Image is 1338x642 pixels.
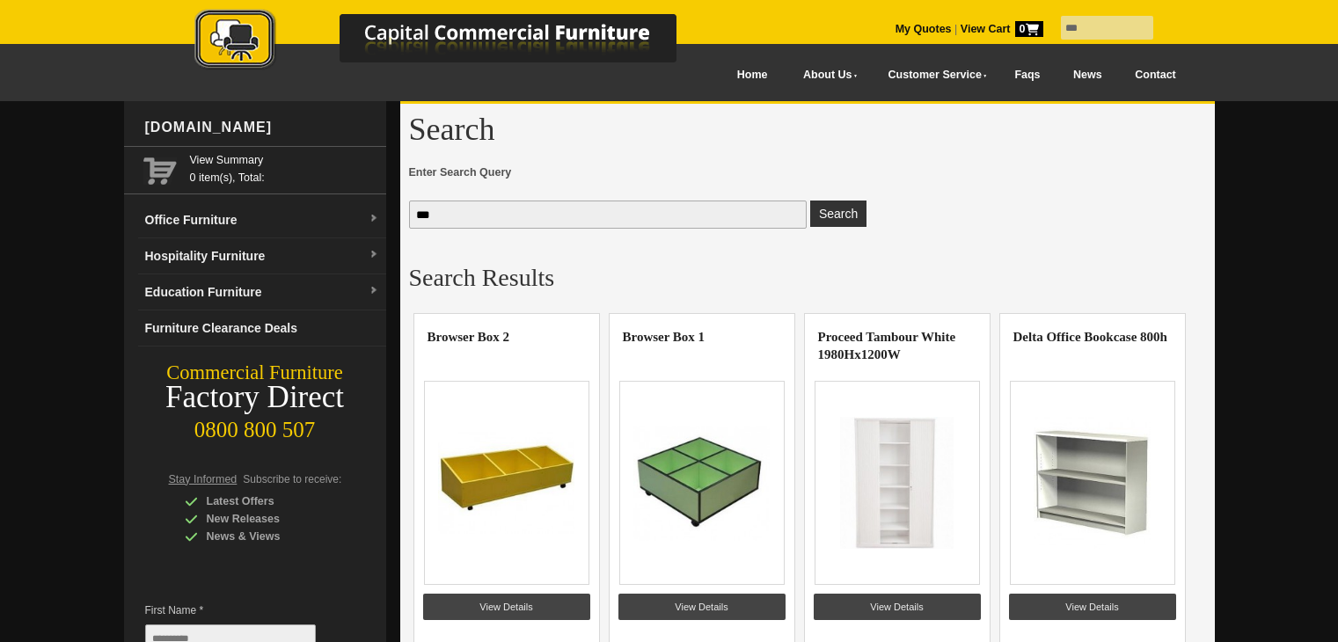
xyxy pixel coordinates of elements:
[124,409,386,442] div: 0800 800 507
[868,55,998,95] a: Customer Service
[138,310,386,347] a: Furniture Clearance Deals
[1009,594,1176,620] a: View Details
[896,23,952,35] a: My Quotes
[369,250,379,260] img: dropdown
[814,594,981,620] a: View Details
[957,23,1042,35] a: View Cart0
[138,274,386,310] a: Education Furnituredropdown
[243,473,341,485] span: Subscribe to receive:
[618,594,786,620] a: View Details
[138,101,386,154] div: [DOMAIN_NAME]
[1057,55,1118,95] a: News
[124,385,386,410] div: Factory Direct
[138,202,386,238] a: Office Furnituredropdown
[428,330,510,344] a: Browser Box 2
[190,151,379,169] a: View Summary
[169,473,238,485] span: Stay Informed
[124,361,386,385] div: Commercial Furniture
[409,201,808,229] input: Enter Search Query
[1015,21,1043,37] span: 0
[138,238,386,274] a: Hospitality Furnituredropdown
[784,55,868,95] a: About Us
[1118,55,1192,95] a: Contact
[961,23,1043,35] strong: View Cart
[810,201,866,227] button: Enter Search Query
[818,330,956,361] a: Proceed Tambour White 1980Hx1200W
[1013,330,1167,344] a: Delta Office Bookcase 800h
[409,265,1206,291] h2: Search Results
[190,151,379,184] span: 0 item(s), Total:
[185,492,352,510] div: Latest Offers
[145,602,342,619] span: First Name *
[146,9,762,78] a: Capital Commercial Furniture Logo
[185,528,352,545] div: News & Views
[369,286,379,296] img: dropdown
[998,55,1057,95] a: Faqs
[185,510,352,528] div: New Releases
[146,9,762,73] img: Capital Commercial Furniture Logo
[409,113,1206,146] h1: Search
[369,214,379,224] img: dropdown
[423,594,590,620] a: View Details
[623,330,706,344] a: Browser Box 1
[409,164,1206,181] span: Enter Search Query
